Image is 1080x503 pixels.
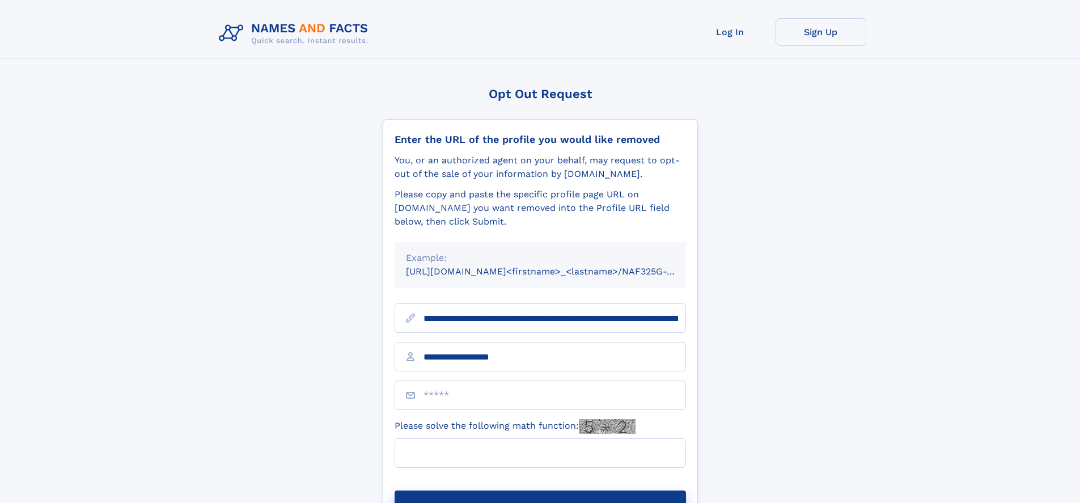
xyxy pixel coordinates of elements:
[776,18,866,46] a: Sign Up
[406,251,675,265] div: Example:
[685,18,776,46] a: Log In
[395,419,636,434] label: Please solve the following math function:
[406,266,708,277] small: [URL][DOMAIN_NAME]<firstname>_<lastname>/NAF325G-xxxxxxxx
[395,133,686,146] div: Enter the URL of the profile you would like removed
[395,154,686,181] div: You, or an authorized agent on your behalf, may request to opt-out of the sale of your informatio...
[395,188,686,229] div: Please copy and paste the specific profile page URL on [DOMAIN_NAME] you want removed into the Pr...
[214,18,378,49] img: Logo Names and Facts
[383,87,698,101] div: Opt Out Request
